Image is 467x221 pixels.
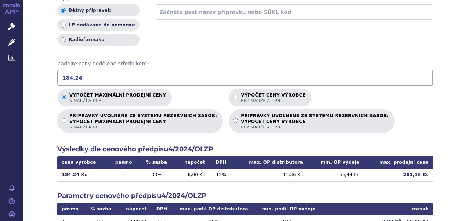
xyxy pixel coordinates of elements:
[151,203,173,215] th: DPH
[233,169,307,181] td: 11,36 Kč
[57,70,433,86] input: Zadejte ceny oddělené středníkem
[241,119,388,124] strong: VÝPOČET CENY VÝROBCE
[57,156,108,169] th: cena výrobce
[364,169,433,181] td: 281,16 Kč
[210,156,233,169] th: DPH
[172,203,255,215] th: max. podíl OP distributora
[57,191,433,200] h2: Parametry cenového předpisu 4/2024/OLZP
[233,95,238,99] input: Výpočet ceny výrobcebez marže a DPH
[241,124,388,130] span: bez marže a DPH
[174,156,210,169] th: nápočet
[57,60,433,68] span: Zadejte ceny oddělené středníkem:
[108,156,139,169] th: pásmo
[69,119,217,124] strong: VÝPOČET MAXIMÁLNÍ PRODEJNÍ CENY
[364,156,433,169] th: max. prodejní cena
[174,169,210,181] td: 6,00 Kč
[57,169,108,181] td: 184,24 Kč
[57,34,140,46] label: Radiofarmaka
[57,19,140,31] label: LP dodávané do nemocnic
[117,203,151,215] th: nápočet
[139,169,174,181] td: 33 %
[233,156,307,169] th: max. OP distributora
[210,169,233,181] td: 12 %
[155,4,433,20] input: Začněte psát název přípravku nebo SÚKL kód
[61,37,66,42] input: Radiofarmaka
[69,124,217,130] span: s marží a DPH
[241,93,305,104] p: Výpočet ceny výrobce
[69,98,166,104] span: s marží a DPH
[233,118,238,123] input: PŘÍPRAVKY UVOLNĚNÉ ZE SYSTÉMU REZERVNÍCH ZÁSOB:VÝPOČET CENY VÝROBCEbez marže a DPH
[61,23,66,28] input: LP dodávané do nemocnic
[62,95,66,99] input: Výpočet maximální prodejní cenys marží a DPH
[307,169,364,181] td: 55,44 Kč
[57,203,85,215] th: pásmo
[108,169,139,181] td: 2
[307,156,364,169] th: min. OP výdeje
[322,203,433,215] th: rozsah
[256,203,322,215] th: min. podíl OP výdeje
[85,203,117,215] th: % sazba
[57,145,433,154] h2: Výsledky dle cenového předpisu 4/2024/OLZP
[139,156,174,169] th: % sazba
[241,113,388,130] p: PŘÍPRAVKY UVOLNĚNÉ ZE SYSTÉMU REZERVNÍCH ZÁSOB:
[61,8,66,13] input: Běžný přípravek
[62,118,66,123] input: PŘÍPRAVKY UVOLNĚNÉ ZE SYSTÉMU REZERVNÍCH ZÁSOB:VÝPOČET MAXIMÁLNÍ PRODEJNÍ CENYs marží a DPH
[69,113,217,130] p: PŘÍPRAVKY UVOLNĚNÉ ZE SYSTÉMU REZERVNÍCH ZÁSOB:
[69,93,166,104] p: Výpočet maximální prodejní ceny
[241,98,305,104] span: bez marže a DPH
[57,4,140,16] label: Běžný přípravek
